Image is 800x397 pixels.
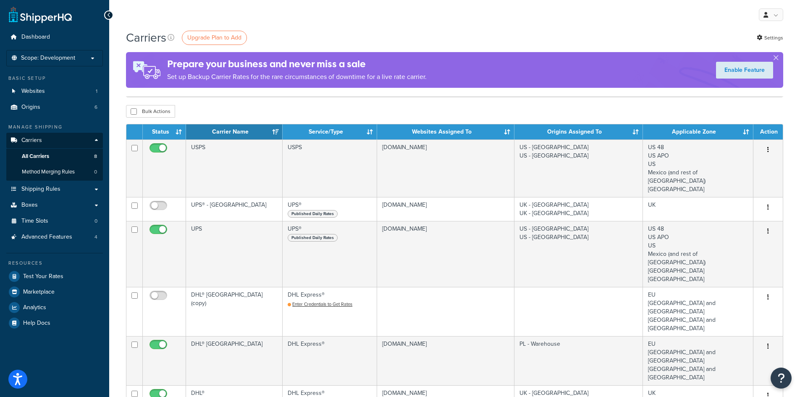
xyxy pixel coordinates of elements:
[126,29,166,46] h1: Carriers
[6,269,103,284] a: Test Your Rates
[21,55,75,62] span: Scope: Development
[6,284,103,300] a: Marketplace
[21,202,38,209] span: Boxes
[6,315,103,331] a: Help Docs
[9,6,72,23] a: ShipperHQ Home
[283,287,377,336] td: DHL Express®
[643,124,753,139] th: Applicable Zone: activate to sort column ascending
[96,88,97,95] span: 1
[6,100,103,115] a: Origins 6
[21,234,72,241] span: Advanced Features
[6,124,103,131] div: Manage Shipping
[283,336,377,385] td: DHL Express®
[6,213,103,229] li: Time Slots
[6,100,103,115] li: Origins
[283,124,377,139] th: Service/Type: activate to sort column ascending
[94,104,97,111] span: 6
[514,336,643,385] td: PL - Warehouse
[292,301,352,308] span: Enter Credentials to Get Rates
[94,218,97,225] span: 0
[6,29,103,45] a: Dashboard
[22,153,49,160] span: All Carriers
[514,139,643,197] td: US - [GEOGRAPHIC_DATA] US - [GEOGRAPHIC_DATA]
[6,181,103,197] a: Shipping Rules
[94,153,97,160] span: 8
[126,52,167,88] img: ad-rules-rateshop-fe6ec290ccb7230408bd80ed9643f0289d75e0ffd9eb532fc0e269fcd187b520.png
[377,221,514,287] td: [DOMAIN_NAME]
[288,234,338,242] span: Published Daily Rates
[643,336,753,385] td: EU [GEOGRAPHIC_DATA] and [GEOGRAPHIC_DATA] [GEOGRAPHIC_DATA] and [GEOGRAPHIC_DATA]
[186,221,283,287] td: UPS
[6,213,103,229] a: Time Slots 0
[186,124,283,139] th: Carrier Name: activate to sort column ascending
[283,221,377,287] td: UPS®
[753,124,783,139] th: Action
[186,287,283,336] td: DHL® [GEOGRAPHIC_DATA] (copy)
[643,139,753,197] td: US 48 US APO US Mexico (and rest of [GEOGRAPHIC_DATA]) [GEOGRAPHIC_DATA]
[6,164,103,180] a: Method Merging Rules 0
[186,197,283,221] td: UPS® - [GEOGRAPHIC_DATA]
[186,336,283,385] td: DHL® [GEOGRAPHIC_DATA]
[6,229,103,245] li: Advanced Features
[167,57,427,71] h4: Prepare your business and never miss a sale
[94,234,97,241] span: 4
[21,104,40,111] span: Origins
[6,164,103,180] li: Method Merging Rules
[182,31,247,45] a: Upgrade Plan to Add
[21,137,42,144] span: Carriers
[643,221,753,287] td: US 48 US APO US Mexico (and rest of [GEOGRAPHIC_DATA]) [GEOGRAPHIC_DATA] [GEOGRAPHIC_DATA]
[23,289,55,296] span: Marketplace
[514,221,643,287] td: US - [GEOGRAPHIC_DATA] US - [GEOGRAPHIC_DATA]
[186,139,283,197] td: USPS
[126,105,175,118] button: Bulk Actions
[21,186,60,193] span: Shipping Rules
[514,124,643,139] th: Origins Assigned To: activate to sort column ascending
[771,368,792,389] button: Open Resource Center
[6,149,103,164] a: All Carriers 8
[377,124,514,139] th: Websites Assigned To: activate to sort column ascending
[716,62,773,79] a: Enable Feature
[377,197,514,221] td: [DOMAIN_NAME]
[187,33,241,42] span: Upgrade Plan to Add
[283,197,377,221] td: UPS®
[6,133,103,181] li: Carriers
[23,320,50,327] span: Help Docs
[288,210,338,218] span: Published Daily Rates
[288,301,352,308] a: Enter Credentials to Get Rates
[22,168,75,176] span: Method Merging Rules
[6,149,103,164] li: All Carriers
[6,300,103,315] a: Analytics
[21,34,50,41] span: Dashboard
[514,197,643,221] td: UK - [GEOGRAPHIC_DATA] UK - [GEOGRAPHIC_DATA]
[643,197,753,221] td: UK
[6,260,103,267] div: Resources
[6,84,103,99] a: Websites 1
[23,273,63,280] span: Test Your Rates
[377,336,514,385] td: [DOMAIN_NAME]
[94,168,97,176] span: 0
[377,139,514,197] td: [DOMAIN_NAME]
[757,32,783,44] a: Settings
[21,88,45,95] span: Websites
[6,133,103,148] a: Carriers
[6,197,103,213] a: Boxes
[643,287,753,336] td: EU [GEOGRAPHIC_DATA] and [GEOGRAPHIC_DATA] [GEOGRAPHIC_DATA] and [GEOGRAPHIC_DATA]
[23,304,46,311] span: Analytics
[6,84,103,99] li: Websites
[6,75,103,82] div: Basic Setup
[21,218,48,225] span: Time Slots
[283,139,377,197] td: USPS
[167,71,427,83] p: Set up Backup Carrier Rates for the rare circumstances of downtime for a live rate carrier.
[143,124,186,139] th: Status: activate to sort column ascending
[6,229,103,245] a: Advanced Features 4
